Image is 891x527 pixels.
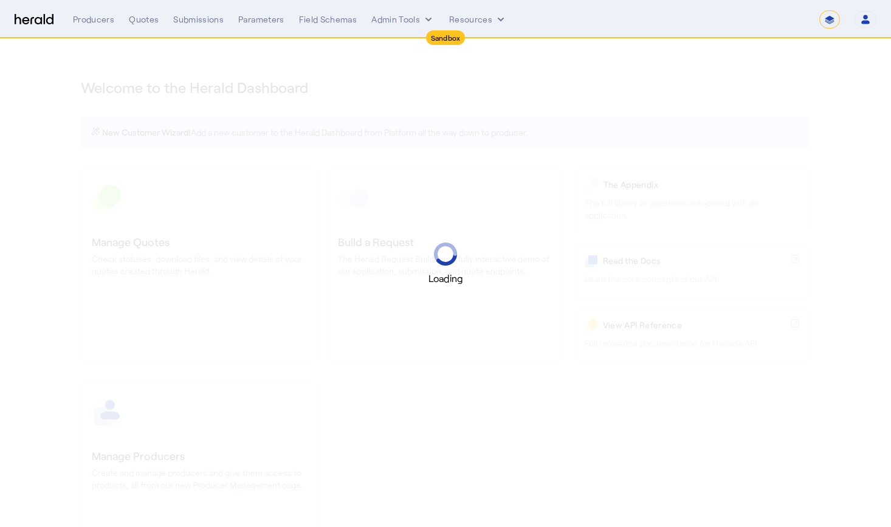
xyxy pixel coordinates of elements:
[129,13,159,26] div: Quotes
[426,30,466,45] div: Sandbox
[173,13,224,26] div: Submissions
[15,14,53,26] img: Herald Logo
[299,13,357,26] div: Field Schemas
[371,13,435,26] button: internal dropdown menu
[238,13,284,26] div: Parameters
[73,13,114,26] div: Producers
[449,13,507,26] button: Resources dropdown menu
